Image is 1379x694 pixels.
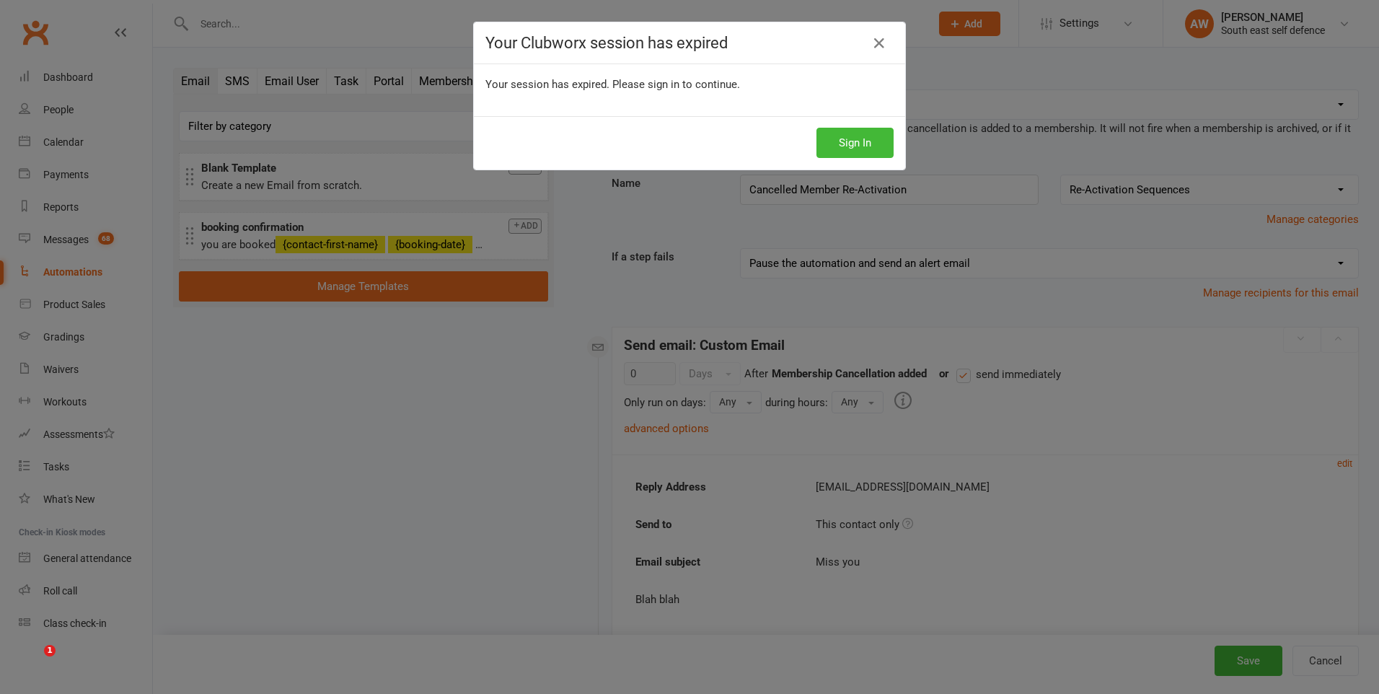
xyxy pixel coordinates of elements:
span: 1 [44,645,56,656]
iframe: Intercom live chat [14,645,49,680]
a: Close [868,32,891,55]
span: Your session has expired. Please sign in to continue. [485,78,740,91]
h4: Your Clubworx session has expired [485,34,894,52]
button: Sign In [816,128,894,158]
